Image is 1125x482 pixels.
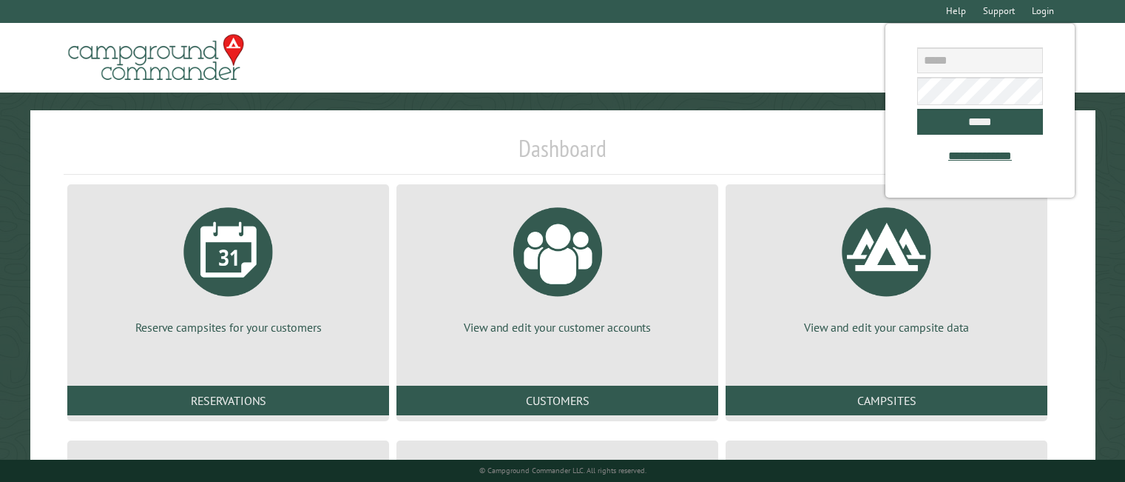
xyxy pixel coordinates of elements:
img: Campground Commander [64,29,249,87]
a: View and edit your customer accounts [414,196,700,335]
a: Customers [396,386,718,415]
a: Reservations [67,386,389,415]
a: Campsites [726,386,1047,415]
p: Reserve campsites for your customers [85,319,371,335]
a: View and edit your campsite data [743,196,1030,335]
p: View and edit your campsite data [743,319,1030,335]
a: Reserve campsites for your customers [85,196,371,335]
small: © Campground Commander LLC. All rights reserved. [479,466,646,475]
h1: Dashboard [64,134,1061,175]
p: View and edit your customer accounts [414,319,700,335]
